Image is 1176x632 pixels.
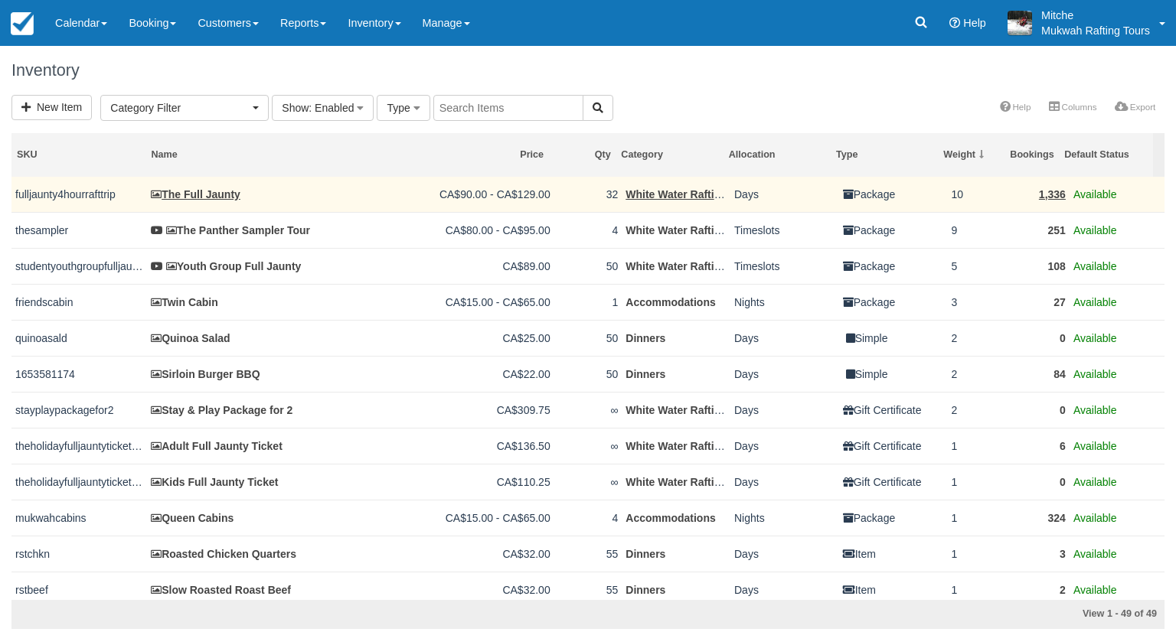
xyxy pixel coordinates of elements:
td: Sirloin Burger BBQ [147,356,418,392]
i: Help [949,18,960,28]
td: stayplaypackagefor2 [11,392,147,428]
span: Available [1073,224,1117,236]
td: 1 [947,428,1001,464]
a: White Water Rafting [626,404,727,416]
span: Show [282,102,309,114]
a: New Item [11,95,92,120]
td: Kids Full Jaunty Ticket [147,464,418,500]
td: Stay & Play Package for 2 [147,392,418,428]
a: Stay & Play Package for 2 [151,404,292,416]
div: Name [151,148,409,161]
a: 0 [1060,404,1066,416]
td: CA$15.00 - CA$65.00 [419,284,554,320]
td: Package [839,177,948,213]
a: Twin Cabin [151,296,218,308]
span: Available [1073,188,1117,200]
td: 50 [554,248,622,284]
td: Available [1070,500,1165,536]
a: The Full Jaunty [151,188,240,200]
span: Help [963,17,986,29]
a: Slow Roasted Roast Beef [151,584,291,596]
td: Queen Cabins [147,500,418,536]
td: CA$32.00 [419,572,554,608]
a: White Water Rafting [626,476,727,488]
div: Bookings [997,148,1053,161]
a: 84 [1053,368,1066,380]
td: 0 [1001,392,1070,428]
td: Gift Certificate [839,392,948,428]
a: The Panther Sampler Tour [151,224,310,236]
td: 108 [1001,248,1070,284]
span: : Enabled [309,102,354,114]
div: Qty [554,148,611,161]
td: Available [1070,464,1165,500]
td: Available [1070,320,1165,356]
td: rstchkn [11,536,147,572]
a: 324 [1048,512,1066,524]
td: Quinoa Salad [147,320,418,356]
td: The Full Jaunty [147,177,418,213]
td: CA$89.00 [419,248,554,284]
td: White Water Rafting [622,464,730,500]
td: 1 [947,500,1001,536]
td: mukwahcabins [11,500,147,536]
td: Dinners [622,320,730,356]
td: Timeslots [730,212,839,248]
input: Search Items [433,95,583,121]
a: Accommodations [626,512,715,524]
td: fulljaunty4hourrafttrip [11,177,147,213]
p: Mukwah Rafting Tours [1041,23,1150,38]
td: 1,336 [1001,177,1070,213]
td: White Water Rafting [622,428,730,464]
span: Available [1073,404,1117,416]
div: Price [420,148,544,161]
td: Gift Certificate [839,428,948,464]
span: Available [1073,476,1117,488]
td: The Panther Sampler Tour [147,212,418,248]
td: Days [730,356,839,392]
td: 10 [947,177,1001,213]
td: CA$80.00 - CA$95.00 [419,212,554,248]
td: 2 [947,356,1001,392]
td: Slow Roasted Roast Beef [147,572,418,608]
a: 108 [1048,260,1066,272]
td: Simple [839,320,948,356]
td: Available [1070,356,1165,392]
div: Type [836,148,933,161]
td: CA$15.00 - CA$65.00 [419,500,554,536]
td: 4 [554,212,622,248]
a: White Water Rafting [626,260,727,272]
button: Type [377,95,430,121]
a: Sirloin Burger BBQ [151,368,260,380]
div: SKU [17,148,141,161]
span: Available [1073,368,1117,380]
td: Package [839,284,948,320]
td: Days [730,392,839,428]
a: 6 [1060,440,1066,452]
span: Available [1073,296,1117,308]
td: 251 [1001,212,1070,248]
p: Mitche [1041,8,1150,23]
td: Twin Cabin [147,284,418,320]
button: Show: Enabled [272,95,374,121]
a: Help [991,96,1040,118]
td: thesampler [11,212,147,248]
a: Columns [1040,96,1106,118]
td: 3 [947,284,1001,320]
a: 0 [1060,476,1066,488]
td: CA$136.50 [419,428,554,464]
div: View 1 - 49 of 49 [788,608,1157,621]
td: 55 [554,572,622,608]
td: Package [839,500,948,536]
td: 2 [1001,572,1070,608]
td: CA$110.25 [419,464,554,500]
td: Timeslots [730,248,839,284]
td: CA$309.75 [419,392,554,428]
a: 2 [1060,584,1066,596]
a: Dinners [626,548,665,560]
td: White Water Rafting [622,212,730,248]
a: 1,336 [1039,188,1066,200]
td: 5 [947,248,1001,284]
a: Accommodations [626,296,715,308]
td: 1 [947,572,1001,608]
